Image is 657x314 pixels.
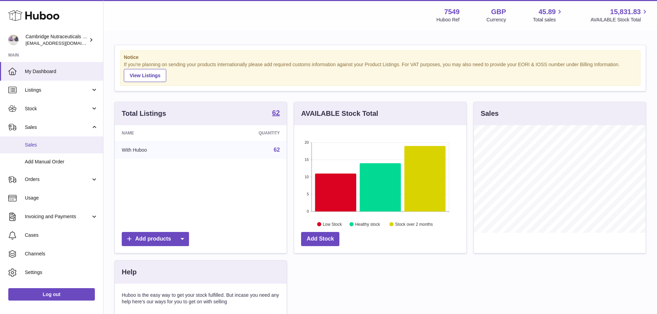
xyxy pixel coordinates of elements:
a: Log out [8,288,95,301]
span: Total sales [533,17,564,23]
text: Healthy stock [355,222,380,226]
span: Add Manual Order [25,159,98,165]
th: Name [115,125,206,141]
a: 45.89 Total sales [533,7,564,23]
span: 45.89 [538,7,556,17]
span: [EMAIL_ADDRESS][DOMAIN_NAME] [26,40,101,46]
a: View Listings [124,69,166,82]
text: 0 [307,209,309,213]
strong: 7549 [444,7,460,17]
span: AVAILABLE Stock Total [590,17,649,23]
text: 15 [305,158,309,162]
span: Stock [25,105,91,112]
div: Cambridge Nutraceuticals Ltd [26,33,88,47]
span: Sales [25,124,91,131]
a: 62 [272,109,280,118]
img: internalAdmin-7549@internal.huboo.com [8,35,19,45]
div: Currency [487,17,506,23]
span: Cases [25,232,98,239]
div: If you're planning on sending your products internationally please add required customs informati... [124,61,637,82]
span: Invoicing and Payments [25,213,91,220]
a: 62 [274,147,280,153]
strong: Notice [124,54,637,61]
span: Sales [25,142,98,148]
span: Usage [25,195,98,201]
span: Listings [25,87,91,93]
strong: 62 [272,109,280,116]
span: My Dashboard [25,68,98,75]
a: Add Stock [301,232,339,246]
text: 20 [305,140,309,144]
h3: AVAILABLE Stock Total [301,109,378,118]
h3: Total Listings [122,109,166,118]
span: Channels [25,251,98,257]
span: Orders [25,176,91,183]
p: Huboo is the easy way to get your stock fulfilled. But incase you need any help here's our ways f... [122,292,280,305]
text: 10 [305,175,309,179]
strong: GBP [491,7,506,17]
th: Quantity [206,125,287,141]
h3: Sales [481,109,499,118]
a: Add products [122,232,189,246]
a: 15,831.83 AVAILABLE Stock Total [590,7,649,23]
td: With Huboo [115,141,206,159]
span: 15,831.83 [610,7,641,17]
span: Settings [25,269,98,276]
text: Stock over 2 months [395,222,433,226]
div: Huboo Ref [437,17,460,23]
h3: Help [122,267,137,277]
text: 5 [307,192,309,196]
text: Low Stock [323,222,342,226]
